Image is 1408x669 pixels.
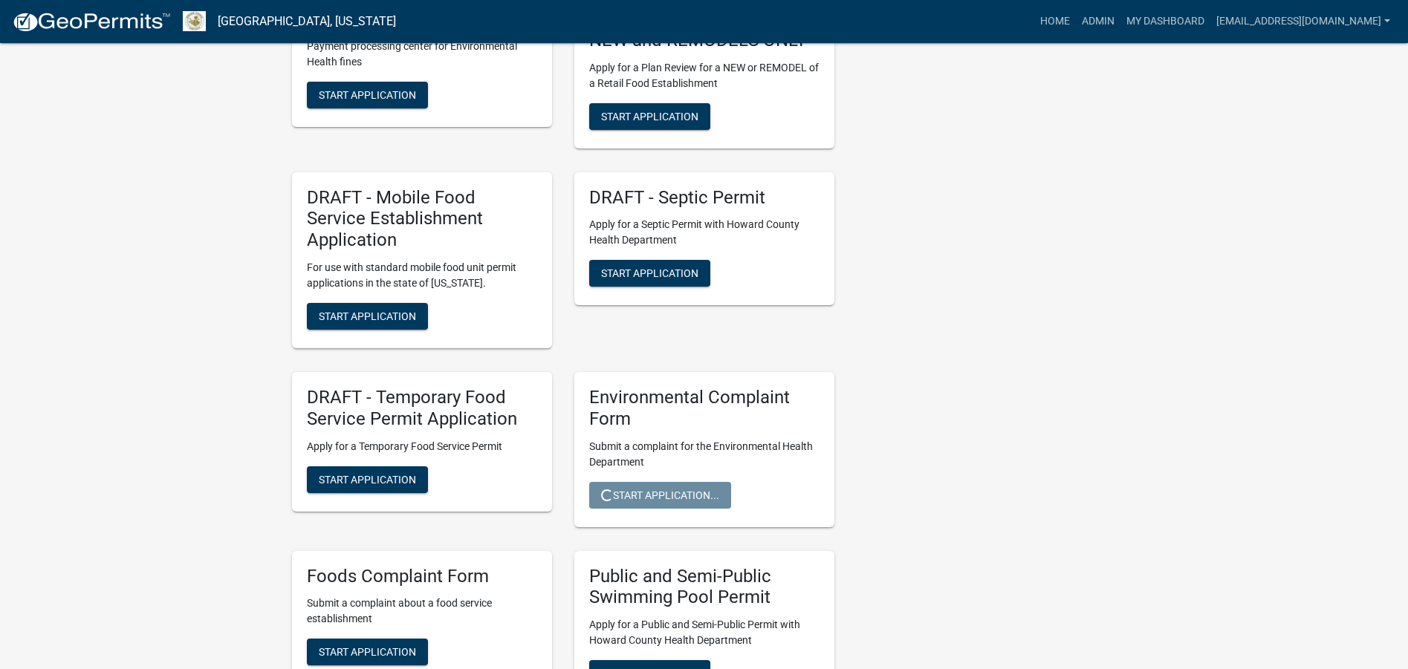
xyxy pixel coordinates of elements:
[307,639,428,665] button: Start Application
[307,466,428,493] button: Start Application
[601,110,698,122] span: Start Application
[307,595,537,627] p: Submit a complaint about a food service establishment
[319,646,416,658] span: Start Application
[589,187,820,209] h5: DRAFT - Septic Permit
[589,260,710,287] button: Start Application
[319,88,416,100] span: Start Application
[307,566,537,587] h5: Foods Complaint Form
[307,303,428,330] button: Start Application
[307,439,537,454] p: Apply for a Temporary Food Service Permit
[307,260,537,291] p: For use with standard mobile food unit permit applications in the state of [US_STATE].
[319,473,416,485] span: Start Application
[589,103,710,130] button: Start Application
[307,82,428,108] button: Start Application
[307,387,537,430] h5: DRAFT - Temporary Food Service Permit Application
[1120,7,1210,36] a: My Dashboard
[589,482,731,509] button: Start Application...
[307,39,537,70] p: Payment processing center for Environmental Health fines
[183,11,206,31] img: Howard County, Indiana
[307,187,537,251] h5: DRAFT - Mobile Food Service Establishment Application
[589,60,820,91] p: Apply for a Plan Review for a NEW or REMODEL of a Retail Food Establishment
[1076,7,1120,36] a: Admin
[589,566,820,609] h5: Public and Semi-Public Swimming Pool Permit
[589,387,820,430] h5: Environmental Complaint Form
[601,489,719,500] span: Start Application...
[589,439,820,470] p: Submit a complaint for the Environmental Health Department
[589,617,820,648] p: Apply for a Public and Semi-Public Permit with Howard County Health Department
[589,217,820,248] p: Apply for a Septic Permit with Howard County Health Department
[601,267,698,279] span: Start Application
[1034,7,1076,36] a: Home
[1210,7,1396,36] a: [EMAIL_ADDRESS][DOMAIN_NAME]
[319,310,416,322] span: Start Application
[218,9,396,34] a: [GEOGRAPHIC_DATA], [US_STATE]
